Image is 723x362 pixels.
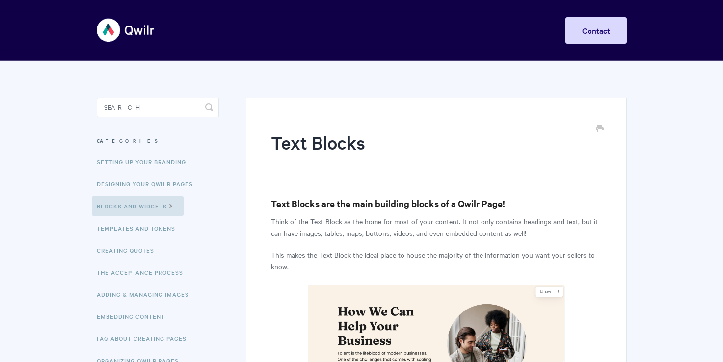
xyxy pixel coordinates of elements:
h3: Categories [97,132,219,150]
h3: Text Blocks are the main building blocks of a Qwilr Page! [271,197,601,210]
a: Print this Article [596,124,604,135]
a: The Acceptance Process [97,262,190,282]
h1: Text Blocks [271,130,587,172]
a: Setting up your Branding [97,152,193,172]
a: FAQ About Creating Pages [97,329,194,348]
a: Creating Quotes [97,240,161,260]
a: Contact [565,17,627,44]
a: Blocks and Widgets [92,196,184,216]
a: Designing Your Qwilr Pages [97,174,200,194]
input: Search [97,98,219,117]
p: This makes the Text Block the ideal place to house the majority of the information you want your ... [271,249,601,272]
img: Qwilr Help Center [97,12,155,49]
a: Embedding Content [97,307,172,326]
p: Think of the Text Block as the home for most of your content. It not only contains headings and t... [271,215,601,239]
a: Adding & Managing Images [97,284,196,304]
a: Templates and Tokens [97,218,183,238]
